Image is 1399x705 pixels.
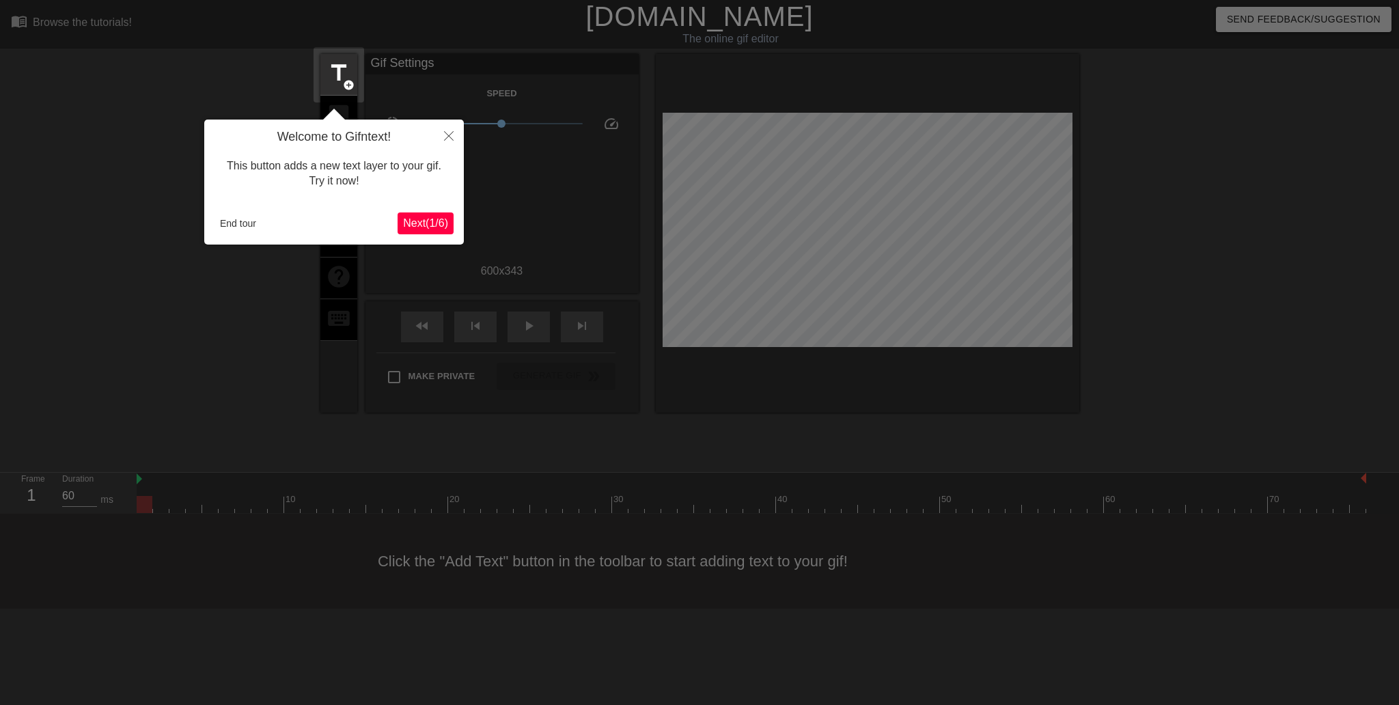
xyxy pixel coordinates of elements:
[214,213,262,234] button: End tour
[214,130,454,145] h4: Welcome to Gifntext!
[214,145,454,203] div: This button adds a new text layer to your gif. Try it now!
[398,212,454,234] button: Next
[403,217,448,229] span: Next ( 1 / 6 )
[434,120,464,151] button: Close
